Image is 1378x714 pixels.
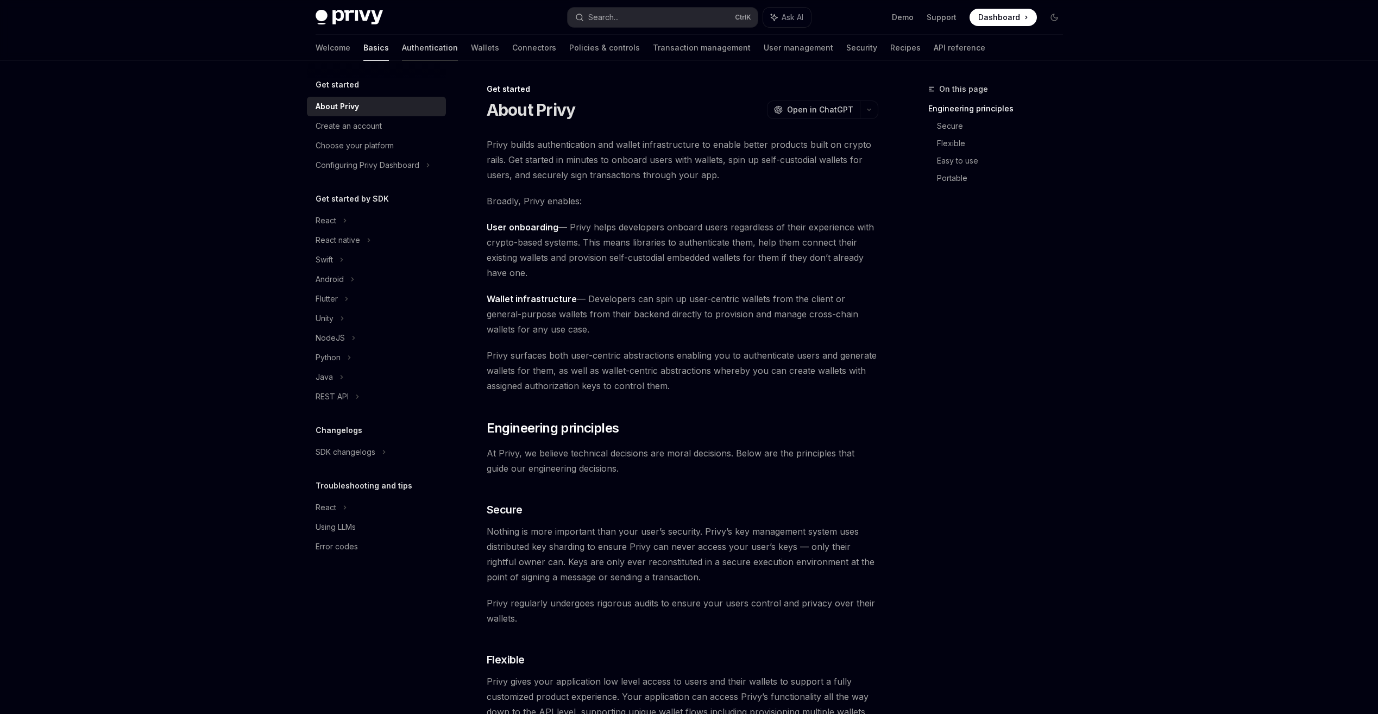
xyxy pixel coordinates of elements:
a: Welcome [316,35,350,61]
div: Search... [588,11,619,24]
span: Ctrl K [735,13,751,22]
button: Toggle dark mode [1046,9,1063,26]
div: Flutter [316,292,338,305]
span: Open in ChatGPT [787,104,853,115]
span: Secure [487,502,523,517]
a: Policies & controls [569,35,640,61]
div: React native [316,234,360,247]
span: Privy surfaces both user-centric abstractions enabling you to authenticate users and generate wal... [487,348,878,393]
h1: About Privy [487,100,576,120]
h5: Get started by SDK [316,192,389,205]
a: Dashboard [970,9,1037,26]
strong: User onboarding [487,222,558,233]
div: React [316,501,336,514]
div: Using LLMs [316,521,356,534]
a: Support [927,12,957,23]
div: Android [316,273,344,286]
a: Security [846,35,877,61]
span: Privy builds authentication and wallet infrastructure to enable better products built on crypto r... [487,137,878,183]
img: dark logo [316,10,383,25]
span: — Developers can spin up user-centric wallets from the client or general-purpose wallets from the... [487,291,878,337]
span: Broadly, Privy enables: [487,193,878,209]
strong: Wallet infrastructure [487,293,577,304]
span: On this page [939,83,988,96]
a: Secure [937,117,1072,135]
a: API reference [934,35,985,61]
a: Authentication [402,35,458,61]
span: Flexible [487,652,525,667]
span: Nothing is more important than your user’s security. Privy’s key management system uses distribut... [487,524,878,585]
h5: Changelogs [316,424,362,437]
a: Engineering principles [928,100,1072,117]
a: Recipes [890,35,921,61]
a: Basics [363,35,389,61]
a: Transaction management [653,35,751,61]
a: About Privy [307,97,446,116]
a: Portable [937,170,1072,187]
a: Choose your platform [307,136,446,155]
a: Connectors [512,35,556,61]
div: Unity [316,312,334,325]
span: Engineering principles [487,419,619,437]
button: Open in ChatGPT [767,101,860,119]
div: Swift [316,253,333,266]
span: Ask AI [782,12,803,23]
h5: Troubleshooting and tips [316,479,412,492]
a: Create an account [307,116,446,136]
div: About Privy [316,100,359,113]
a: Wallets [471,35,499,61]
span: At Privy, we believe technical decisions are moral decisions. Below are the principles that guide... [487,446,878,476]
div: Choose your platform [316,139,394,152]
a: Flexible [937,135,1072,152]
button: Ask AI [763,8,811,27]
span: Privy regularly undergoes rigorous audits to ensure your users control and privacy over their wal... [487,596,878,626]
div: React [316,214,336,227]
div: Create an account [316,120,382,133]
a: Demo [892,12,914,23]
a: User management [764,35,833,61]
span: Dashboard [978,12,1020,23]
a: Easy to use [937,152,1072,170]
h5: Get started [316,78,359,91]
span: — Privy helps developers onboard users regardless of their experience with crypto-based systems. ... [487,220,878,280]
div: Get started [487,84,878,95]
a: Error codes [307,537,446,556]
div: Java [316,371,333,384]
a: Using LLMs [307,517,446,537]
div: NodeJS [316,331,345,345]
div: REST API [316,390,349,403]
button: Search...CtrlK [568,8,758,27]
div: Configuring Privy Dashboard [316,159,419,172]
div: Error codes [316,540,358,553]
div: Python [316,351,341,364]
div: SDK changelogs [316,446,375,459]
